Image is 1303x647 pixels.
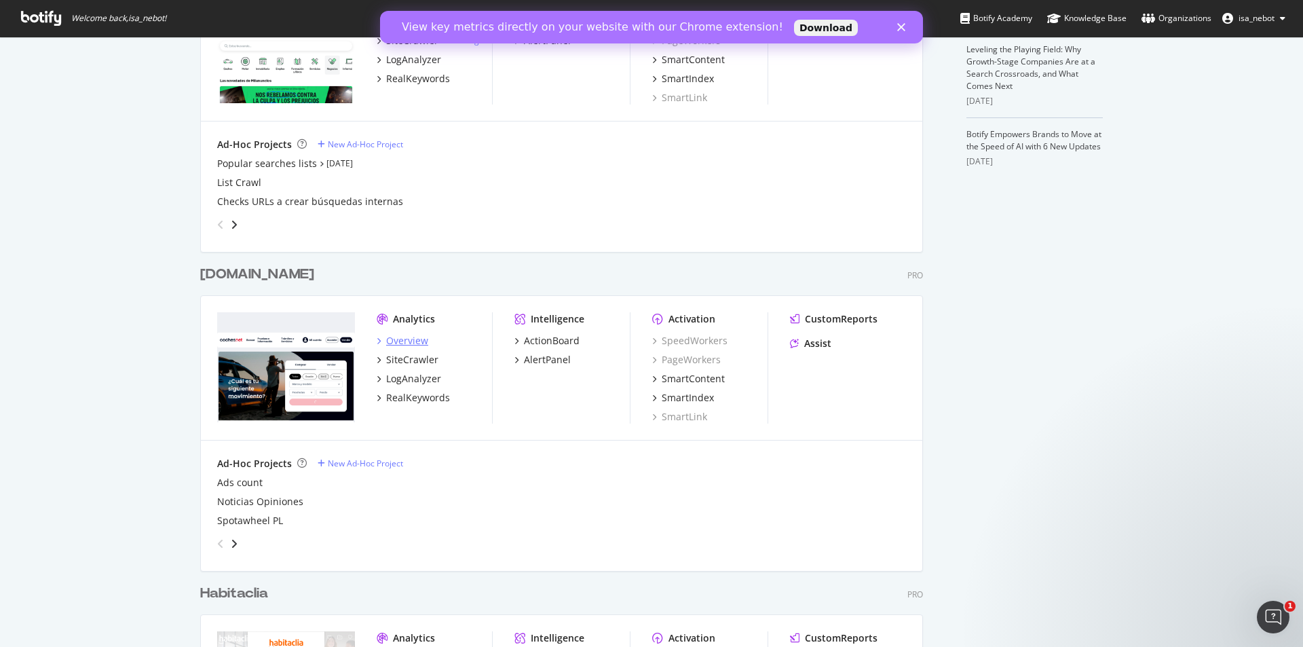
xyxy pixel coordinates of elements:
[804,337,831,350] div: Assist
[805,312,877,326] div: CustomReports
[652,91,707,105] a: SmartLink
[377,72,450,86] a: RealKeywords
[386,72,450,86] div: RealKeywords
[318,458,403,469] a: New Ad-Hoc Project
[386,53,441,67] div: LogAnalyzer
[217,514,283,528] a: Spotawheel PL
[790,631,877,645] a: CustomReports
[1285,601,1296,612] span: 1
[377,391,450,405] a: RealKeywords
[652,410,707,424] a: SmartLink
[217,476,263,489] a: Ads count
[377,53,441,67] a: LogAnalyzer
[966,43,1095,92] a: Leveling the Playing Field: Why Growth-Stage Companies Are at a Search Crossroads, and What Comes...
[318,138,403,150] a: New Ad-Hoc Project
[652,334,728,348] a: SpeedWorkers
[960,12,1032,25] div: Botify Academy
[229,218,239,232] div: angle-right
[514,353,571,367] a: AlertPanel
[1257,601,1289,633] iframe: Intercom live chat
[531,631,584,645] div: Intelligence
[517,12,531,20] div: Close
[200,584,268,604] div: Habitaclia
[662,372,725,386] div: SmartContent
[328,138,403,150] div: New Ad-Hoc Project
[907,589,923,600] div: Pro
[377,372,441,386] a: LogAnalyzer
[652,53,725,67] a: SmartContent
[531,312,584,326] div: Intelligence
[652,391,714,405] a: SmartIndex
[217,312,355,422] img: coches.net
[790,312,877,326] a: CustomReports
[217,157,317,170] a: Popular searches lists
[662,72,714,86] div: SmartIndex
[212,214,229,236] div: angle-left
[200,265,314,284] div: [DOMAIN_NAME]
[966,128,1101,152] a: Botify Empowers Brands to Move at the Speed of AI with 6 New Updates
[1141,12,1211,25] div: Organizations
[966,155,1103,168] div: [DATE]
[805,631,877,645] div: CustomReports
[524,353,571,367] div: AlertPanel
[377,334,428,348] a: Overview
[200,584,273,604] a: Habitaclia
[217,138,292,151] div: Ad-Hoc Projects
[668,312,715,326] div: Activation
[668,631,715,645] div: Activation
[1211,7,1296,29] button: isa_nebot
[524,334,580,348] div: ActionBoard
[652,353,721,367] a: PageWorkers
[386,391,450,405] div: RealKeywords
[380,11,923,43] iframe: Intercom live chat banner
[652,72,714,86] a: SmartIndex
[217,495,303,509] a: Noticias Opiniones
[229,537,239,551] div: angle-right
[662,53,725,67] div: SmartContent
[907,270,923,281] div: Pro
[662,391,714,405] div: SmartIndex
[377,34,479,48] a: SiteCrawler- Crawling
[200,265,320,284] a: [DOMAIN_NAME]
[326,158,353,169] a: [DATE]
[71,13,166,24] span: Welcome back, isa_nebot !
[1239,12,1274,24] span: isa_nebot
[514,334,580,348] a: ActionBoard
[790,337,831,350] a: Assist
[212,533,229,555] div: angle-left
[393,631,435,645] div: Analytics
[386,353,438,367] div: SiteCrawler
[328,458,403,469] div: New Ad-Hoc Project
[386,372,441,386] div: LogAnalyzer
[1047,12,1127,25] div: Knowledge Base
[386,334,428,348] div: Overview
[446,35,479,46] a: Crawling
[652,372,725,386] a: SmartContent
[217,457,292,470] div: Ad-Hoc Projects
[217,176,261,189] a: List Crawl
[393,312,435,326] div: Analytics
[377,353,438,367] a: SiteCrawler
[966,95,1103,107] div: [DATE]
[217,195,403,208] a: Checks URLs a crear búsquedas internas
